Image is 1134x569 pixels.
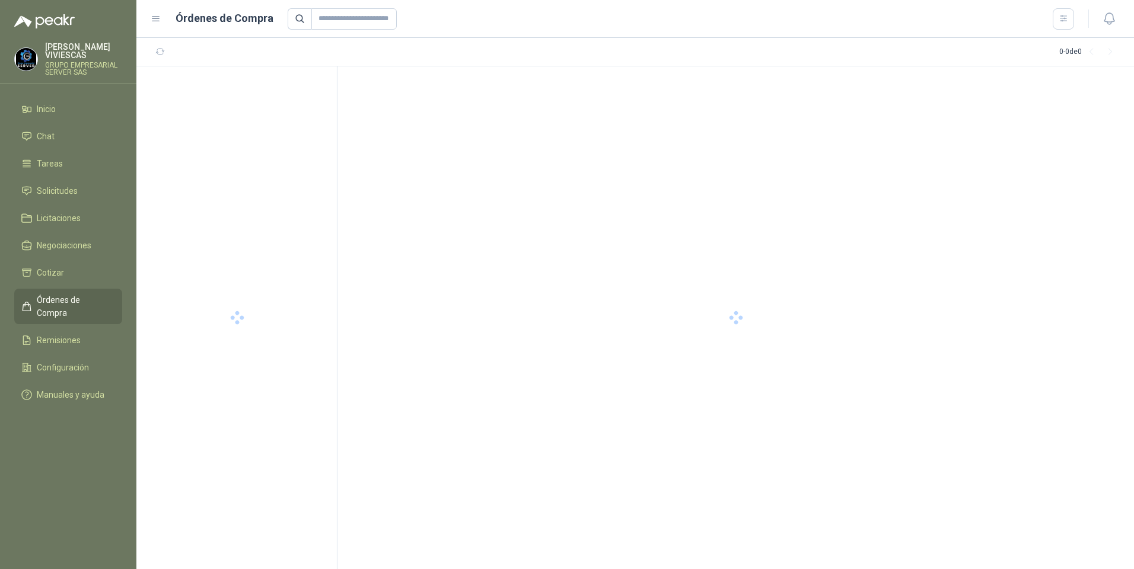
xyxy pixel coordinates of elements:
[14,180,122,202] a: Solicitudes
[14,125,122,148] a: Chat
[37,239,91,252] span: Negociaciones
[14,383,122,406] a: Manuales y ayuda
[37,388,104,401] span: Manuales y ayuda
[37,157,63,170] span: Tareas
[45,62,122,76] p: GRUPO EMPRESARIAL SERVER SAS
[14,14,75,28] img: Logo peakr
[37,130,55,143] span: Chat
[14,289,122,324] a: Órdenes de Compra
[37,212,81,225] span: Licitaciones
[14,356,122,379] a: Configuración
[14,98,122,120] a: Inicio
[37,184,78,197] span: Solicitudes
[1059,43,1120,62] div: 0 - 0 de 0
[14,207,122,229] a: Licitaciones
[14,152,122,175] a: Tareas
[14,261,122,284] a: Cotizar
[14,329,122,351] a: Remisiones
[176,10,273,27] h1: Órdenes de Compra
[37,293,111,319] span: Órdenes de Compra
[45,43,122,59] p: [PERSON_NAME] VIVIESCAS
[15,48,37,71] img: Company Logo
[37,266,64,279] span: Cotizar
[37,361,89,374] span: Configuración
[14,234,122,257] a: Negociaciones
[37,334,81,347] span: Remisiones
[37,103,56,116] span: Inicio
